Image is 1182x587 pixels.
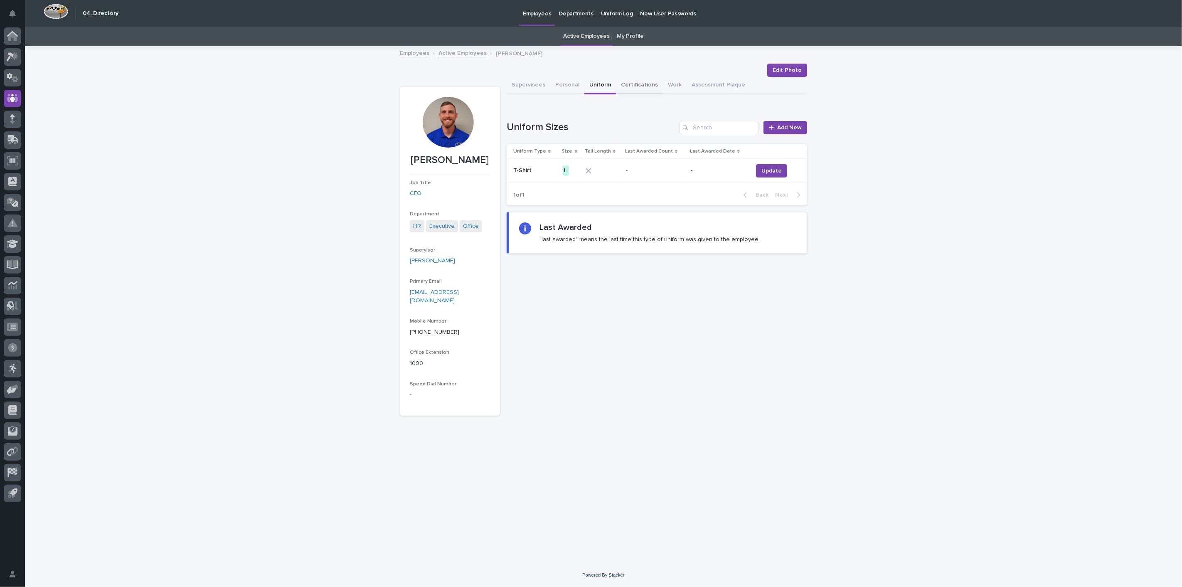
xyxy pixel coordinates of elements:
span: Back [751,192,768,198]
button: Uniform [584,77,616,94]
span: Supervisor [410,248,435,253]
tr: T-ShirtT-Shirt L-- -Update [507,159,807,183]
a: [EMAIL_ADDRESS][DOMAIN_NAME] [410,289,459,304]
button: Update [756,164,787,178]
p: 1 of 1 [507,185,531,205]
input: Search [680,121,758,134]
button: Supervisees [507,77,550,94]
p: "last awarded" means the last time this type of uniform was given to the employee. [539,236,760,243]
p: 1090 [410,359,490,368]
button: Notifications [4,5,21,22]
span: Department [410,212,439,217]
a: Powered By Stacker [582,572,624,577]
a: Executive [429,222,455,231]
p: T-Shirt [513,165,533,174]
p: - [410,390,490,399]
span: Add New [777,125,802,131]
span: Office Extension [410,350,449,355]
a: Active Employees [438,48,487,57]
button: Next [772,191,807,199]
a: [PHONE_NUMBER] [410,329,459,335]
p: [PERSON_NAME] [410,154,490,166]
span: Update [761,167,782,175]
span: Speed Dial Number [410,382,456,387]
button: Back [737,191,772,199]
span: Primary Email [410,279,442,284]
span: Mobile Number [410,319,446,324]
span: Next [775,192,793,198]
p: Uniform Type [513,147,546,156]
button: Work [663,77,687,94]
h2: 04. Directory [83,10,118,17]
p: Tall Length [585,147,611,156]
img: Workspace Logo [44,4,68,19]
a: HR [413,222,421,231]
p: - [626,165,629,174]
span: Edit Photo [773,66,802,74]
div: Notifications [10,10,21,23]
button: Assessment Plaque [687,77,750,94]
p: Last Awarded Count [625,147,673,156]
p: Size [562,147,573,156]
p: Last Awarded Date [690,147,735,156]
button: Certifications [616,77,663,94]
div: L [563,165,569,176]
p: [PERSON_NAME] [496,48,542,57]
p: - [691,167,746,174]
a: Add New [763,121,807,134]
a: CFO [410,189,421,198]
h2: Last Awarded [539,222,592,232]
a: Employees [400,48,429,57]
span: Job Title [410,180,431,185]
button: Edit Photo [767,64,807,77]
a: My Profile [617,27,644,46]
a: [PERSON_NAME] [410,257,455,265]
h1: Uniform Sizes [507,121,676,133]
button: Personal [550,77,584,94]
a: Office [463,222,479,231]
a: Active Employees [564,27,610,46]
